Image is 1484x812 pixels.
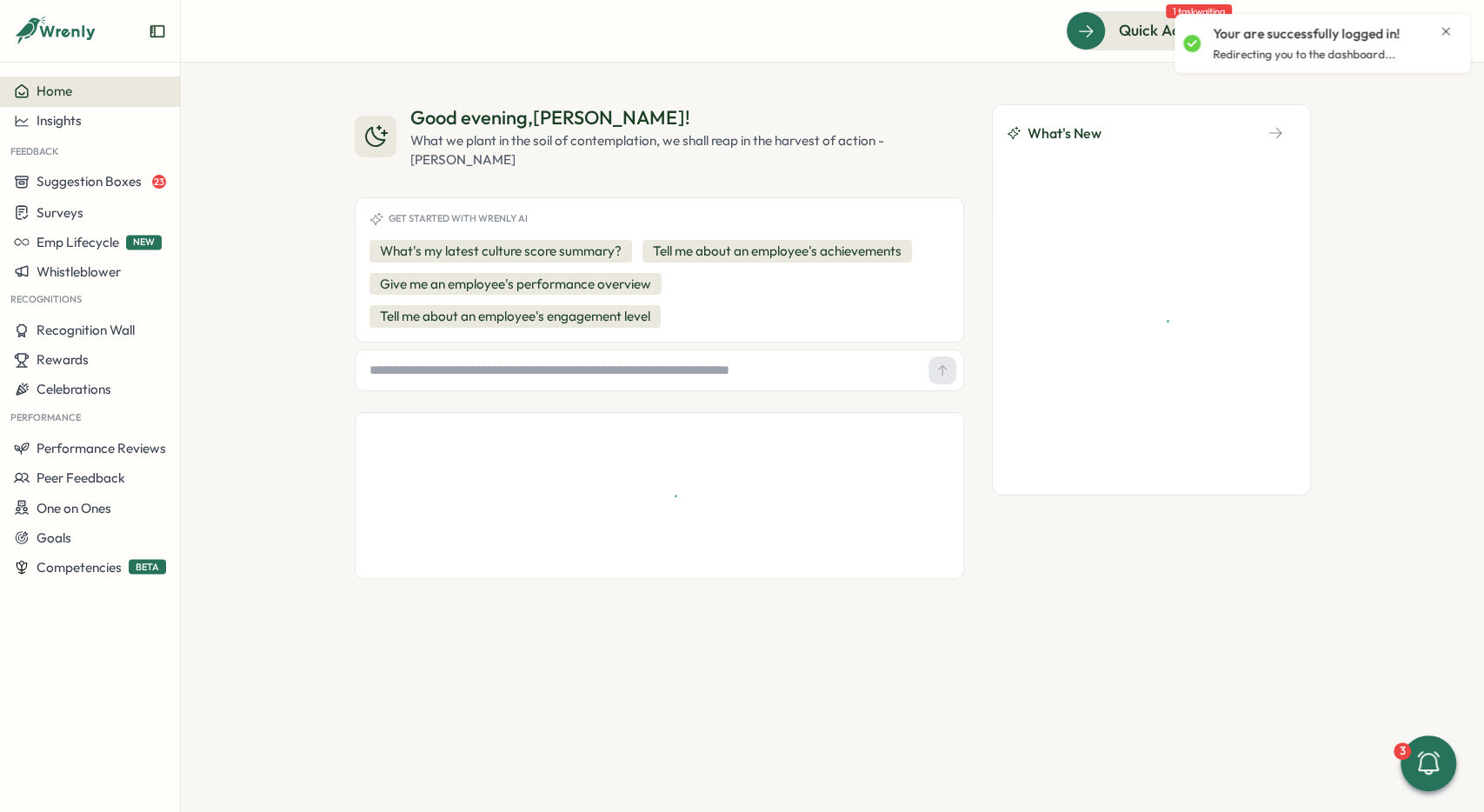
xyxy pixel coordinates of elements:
[37,204,83,221] span: Surveys
[37,558,122,575] span: Competencies
[149,23,166,40] button: Expand sidebar
[1028,123,1101,144] span: What's New
[37,234,119,250] span: Emp Lifecycle
[152,175,166,189] span: 23
[1066,11,1239,50] button: Quick Actions
[410,131,964,170] div: What we plant in the soil of contemplation, we shall reap in the harvest of action - [PERSON_NAME]
[1213,47,1395,63] p: Redirecting you to the dashboard...
[126,235,162,250] span: NEW
[37,381,111,397] span: Celebrations
[369,273,662,296] button: Give me an employee's performance overview
[37,322,135,338] span: Recognition Wall
[37,499,111,516] span: One on Ones
[369,305,661,328] button: Tell me about an employee's engagement level
[1401,735,1456,791] button: 3
[1119,19,1214,42] span: Quick Actions
[37,439,166,456] span: Performance Reviews
[37,83,72,99] span: Home
[129,560,166,575] span: BETA
[37,263,121,280] span: Whistleblower
[37,173,142,190] span: Suggestion Boxes
[37,469,125,485] span: Peer Feedback
[37,351,89,368] span: Rewards
[1439,24,1453,38] button: Close notification
[642,240,912,263] button: Tell me about an employee's achievements
[1166,4,1232,18] span: 1 task waiting
[389,213,528,224] span: Get started with Wrenly AI
[1394,742,1411,760] div: 3
[37,529,71,545] span: Goals
[410,104,964,131] div: Good evening , [PERSON_NAME] !
[1213,24,1400,43] p: Your are successfully logged in!
[37,112,82,129] span: Insights
[369,240,632,263] button: What's my latest culture score summary?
